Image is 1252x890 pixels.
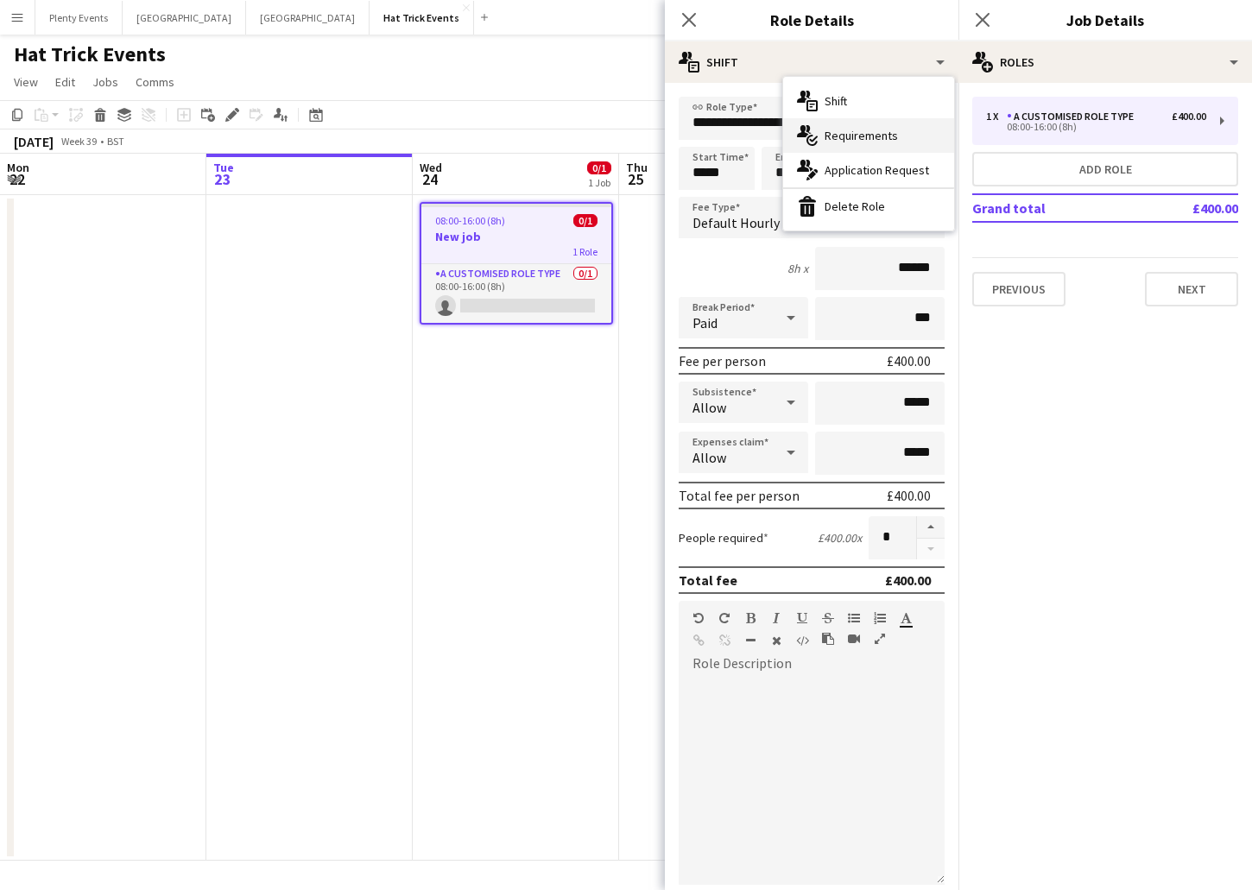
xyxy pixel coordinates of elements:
div: 8h x [787,261,808,276]
button: Clear Formatting [770,634,782,647]
div: Total fee [679,571,737,589]
button: Text Color [900,611,912,625]
button: Add role [972,152,1238,186]
div: A Customised Role Type [1007,110,1141,123]
a: Comms [129,71,181,93]
a: View [7,71,45,93]
span: Application Request [825,162,929,178]
button: Horizontal Line [744,634,756,647]
button: Undo [692,611,705,625]
span: View [14,74,38,90]
span: 0/1 [573,214,598,227]
div: BST [107,135,124,148]
div: Total fee per person [679,487,800,504]
span: Shift [825,93,847,109]
td: Grand total [972,194,1135,222]
button: Paste as plain text [822,632,834,646]
label: People required [679,530,768,546]
div: [DATE] [14,133,54,150]
button: [GEOGRAPHIC_DATA] [123,1,246,35]
app-card-role: A Customised Role Type0/108:00-16:00 (8h) [421,264,611,323]
button: Fullscreen [874,632,886,646]
span: 1 Role [572,245,598,258]
span: Wed [420,160,442,175]
div: £400.00 [885,571,931,589]
div: Roles [958,41,1252,83]
h1: Hat Trick Events [14,41,166,67]
a: Jobs [85,71,125,93]
div: 1 x [986,110,1007,123]
button: Insert video [848,632,860,646]
h3: Job Details [958,9,1252,31]
div: Shift [665,41,958,83]
div: £400.00 [887,352,931,369]
span: Week 39 [57,135,100,148]
button: Italic [770,611,782,625]
button: Previous [972,272,1065,306]
button: Unordered List [848,611,860,625]
app-job-card: 08:00-16:00 (8h)0/1New job1 RoleA Customised Role Type0/108:00-16:00 (8h) [420,202,613,325]
span: Comms [136,74,174,90]
span: Thu [626,160,648,175]
td: £400.00 [1135,194,1238,222]
button: Hat Trick Events [370,1,474,35]
span: Jobs [92,74,118,90]
button: Underline [796,611,808,625]
span: 25 [623,169,648,189]
span: 08:00-16:00 (8h) [435,214,505,227]
h3: Role Details [665,9,958,31]
div: 1 Job [588,176,610,189]
span: Tue [213,160,234,175]
div: £400.00 [1172,110,1206,123]
div: £400.00 x [818,530,862,546]
button: Redo [718,611,730,625]
span: Edit [55,74,75,90]
span: Paid [692,314,718,331]
div: 08:00-16:00 (8h) [986,123,1206,131]
div: Delete Role [783,189,954,224]
h3: New job [421,229,611,244]
span: 24 [417,169,442,189]
span: Default Hourly Fee 1 [692,214,813,231]
a: Edit [48,71,82,93]
button: HTML Code [796,634,808,647]
button: Increase [917,516,945,539]
span: 23 [211,169,234,189]
div: Fee per person [679,352,766,369]
button: Bold [744,611,756,625]
span: Allow [692,449,726,466]
button: [GEOGRAPHIC_DATA] [246,1,370,35]
span: 0/1 [587,161,611,174]
button: Ordered List [874,611,886,625]
button: Plenty Events [35,1,123,35]
button: Next [1145,272,1238,306]
span: Requirements [825,128,898,143]
span: Mon [7,160,29,175]
button: Strikethrough [822,611,834,625]
div: £400.00 [887,487,931,504]
span: Allow [692,399,726,416]
span: 22 [4,169,29,189]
